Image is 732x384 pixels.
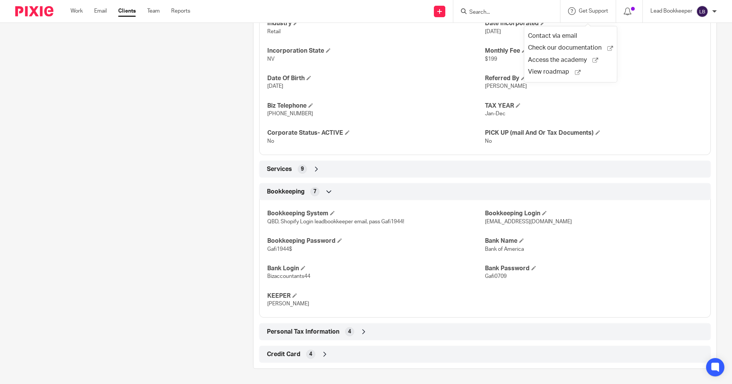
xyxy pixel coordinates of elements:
[579,8,608,14] span: Get Support
[267,350,300,358] span: Credit Card
[485,56,497,62] span: $199
[485,29,501,34] span: [DATE]
[15,6,53,16] img: Pixie
[485,111,506,116] span: Jan-Dec
[485,219,572,224] span: [EMAIL_ADDRESS][DOMAIN_NAME]
[696,5,708,18] img: svg%3E
[267,292,485,300] h4: KEEPER
[267,237,485,245] h4: Bookkeeping Password
[485,47,703,55] h4: Monthly Fee
[528,68,575,76] span: View roadmap
[313,188,316,195] span: 7
[267,19,485,27] h4: Industry
[94,7,107,15] a: Email
[267,102,485,110] h4: Biz Telephone
[267,84,283,89] span: [DATE]
[528,56,613,64] a: Access the academy
[485,247,524,252] span: Bank of America
[485,139,492,144] span: No
[118,7,136,15] a: Clients
[267,247,292,252] span: Gafi1944$
[267,129,485,137] h4: Corporate Status- ACTIVE
[485,74,703,82] h4: Referred By
[485,19,703,27] h4: Date Incorporated
[485,237,703,245] h4: Bank Name
[267,301,309,307] span: [PERSON_NAME]
[485,84,527,89] span: [PERSON_NAME]
[267,29,281,34] span: Retail
[485,129,703,137] h4: PICK UP (mail And Or Tax Documents)
[348,328,351,336] span: 4
[267,56,274,62] span: NV
[267,165,292,173] span: Services
[485,265,703,273] h4: Bank Password
[528,68,613,76] a: View roadmap
[267,74,485,82] h4: Date Of Birth
[267,274,310,279] span: Bizaccountants44
[267,188,305,196] span: Bookkeeping
[301,165,304,173] span: 9
[528,33,577,39] span: Contact via email
[528,44,613,52] a: Check our documentation
[267,139,274,144] span: No
[267,265,485,273] h4: Bank Login
[267,219,404,224] span: QBD, Shopify Login leadbookkeeper email, pass Gafi1944!
[267,111,313,116] span: [PHONE_NUMBER]
[71,7,83,15] a: Work
[528,56,592,64] span: Access the academy
[469,9,537,16] input: Search
[171,7,190,15] a: Reports
[267,47,485,55] h4: Incorporation State
[485,210,703,218] h4: Bookkeeping Login
[267,328,339,336] span: Personal Tax Information
[650,7,692,15] p: Lead Bookkeeper
[528,34,577,39] a: Contact via email
[485,102,703,110] h4: TAX YEAR
[309,350,312,358] span: 4
[267,210,485,218] h4: Bookkeeping System
[528,44,607,52] span: Check our documentation
[147,7,160,15] a: Team
[485,274,507,279] span: Gafi0709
